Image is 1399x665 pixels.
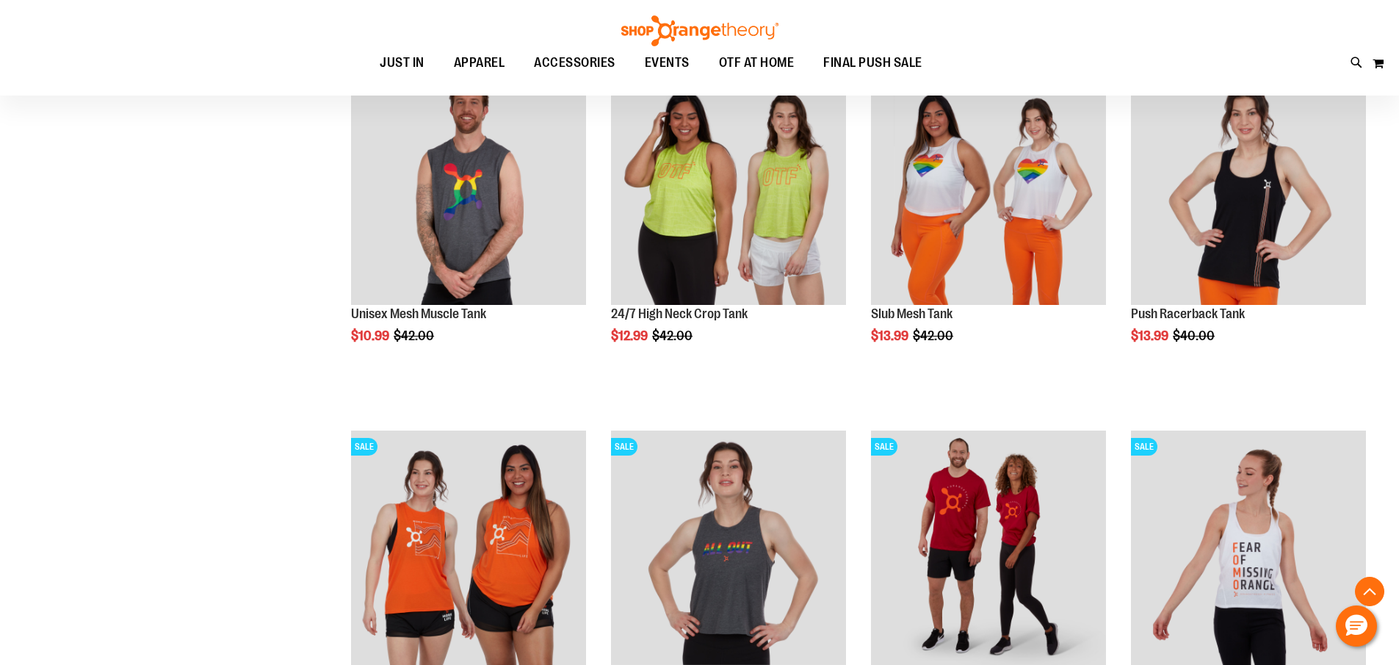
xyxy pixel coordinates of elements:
span: SALE [871,438,897,456]
span: $42.00 [394,328,436,343]
a: OTF AT HOME [704,46,809,80]
span: SALE [351,438,377,456]
a: JUST IN [365,46,439,80]
a: ACCESSORIES [519,46,630,80]
span: EVENTS [645,46,690,79]
div: product [1124,62,1373,381]
span: $42.00 [913,328,955,343]
a: Unisex Mesh Muscle Tank [351,306,486,321]
button: Hello, have a question? Let’s chat. [1336,605,1377,647]
div: product [344,62,593,381]
img: Product image for Slub Mesh Tank [871,70,1106,305]
div: product [864,62,1113,381]
span: OTF AT HOME [719,46,795,79]
span: $13.99 [1131,328,1171,343]
span: $12.99 [611,328,650,343]
a: Slub Mesh Tank [871,306,952,321]
a: EVENTS [630,46,704,80]
a: APPAREL [439,46,520,79]
div: product [604,62,853,381]
img: Product image for 24/7 High Neck Crop Tank [611,70,846,305]
span: $10.99 [351,328,391,343]
span: APPAREL [454,46,505,79]
a: Product image for Unisex Mesh Muscle TankSALE [351,70,586,307]
a: Product image for Slub Mesh TankSALE [871,70,1106,307]
a: Product image for 24/7 High Neck Crop TankSALE [611,70,846,307]
a: FINAL PUSH SALE [809,46,937,80]
img: Shop Orangetheory [619,15,781,46]
span: SALE [1131,438,1157,456]
span: ACCESSORIES [534,46,615,79]
span: FINAL PUSH SALE [823,46,922,79]
img: Product image for Unisex Mesh Muscle Tank [351,70,586,305]
span: SALE [611,438,637,456]
img: Product image for Push Racerback Tank [1131,70,1366,305]
span: $13.99 [871,328,911,343]
span: JUST IN [380,46,424,79]
button: Back To Top [1355,577,1384,606]
a: Push Racerback Tank [1131,306,1245,321]
span: $42.00 [652,328,695,343]
a: Product image for Push Racerback TankSALE [1131,70,1366,307]
span: $40.00 [1173,328,1217,343]
a: 24/7 High Neck Crop Tank [611,306,748,321]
